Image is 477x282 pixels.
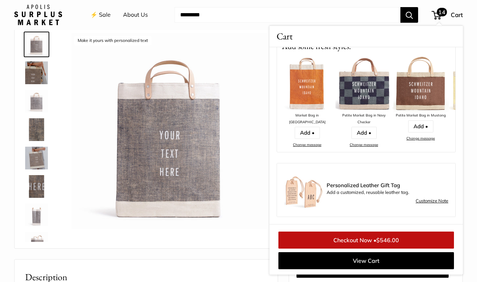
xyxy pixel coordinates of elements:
[25,33,48,56] img: description_Make it yours with personalized text
[90,10,111,20] a: ⚡️ Sale
[350,142,378,147] a: Change message
[25,175,48,198] img: description_A close up of our first Chambray Jute Bag
[71,33,267,229] img: description_Make it yours with personalized text
[24,88,49,114] a: description_Seal of authenticity on the back of every bag
[24,117,49,142] a: Market Bag in Chambray
[351,127,377,139] a: Add •
[24,231,49,256] a: Market Bag in Chambray
[14,5,62,25] img: Apolis: Surplus Market
[25,232,48,255] img: Market Bag in Chambray
[327,183,448,197] div: Add a customized, reusable leather tag.
[451,11,463,18] span: Cart
[24,32,49,57] a: description_Make it yours with personalized text
[25,90,48,113] img: description_Seal of authenticity on the back of every bag
[25,61,48,84] img: description_Our first every Chambray Jute bag...
[24,145,49,171] a: description_Your new favorite everyday carry-all
[392,112,449,119] div: Petite Market Bag in Mustang
[400,7,418,23] button: Search
[25,118,48,141] img: Market Bag in Chambray
[335,112,392,125] div: Petite Market Bag in Navy Checker
[174,7,400,23] input: Search...
[278,232,454,249] a: Checkout Now •$546.00
[376,237,399,244] span: $546.00
[416,197,448,205] a: Customize Note
[295,127,320,139] a: Add •
[74,36,151,45] div: Make it yours with personalized text
[123,10,148,20] a: About Us
[24,174,49,199] a: description_A close up of our first Chambray Jute Bag
[24,202,49,228] a: Market Bag in Chambray
[25,204,48,226] img: Market Bag in Chambray
[25,147,48,169] img: description_Your new favorite everyday carry-all
[277,29,293,43] span: Cart
[278,252,454,269] a: View Cart
[406,136,435,141] a: Change message
[293,142,321,147] a: Change message
[327,183,448,188] span: Personalized Leather Gift Tag
[279,112,335,125] div: Market Bag in [GEOGRAPHIC_DATA]
[432,9,463,21] a: 14 Cart
[408,120,433,132] a: Add •
[284,170,323,210] img: Luggage Tag
[24,60,49,86] a: description_Our first every Chambray Jute bag...
[437,8,447,16] span: 14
